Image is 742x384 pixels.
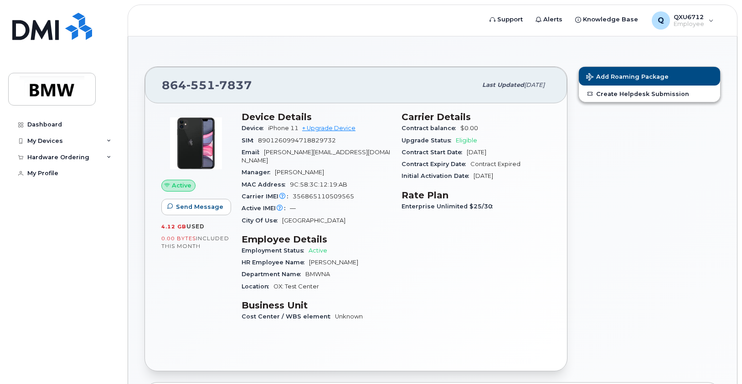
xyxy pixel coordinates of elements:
[161,235,196,242] span: 0.00 Bytes
[302,125,356,131] a: + Upgrade Device
[186,78,215,92] span: 551
[402,137,456,144] span: Upgrade Status
[470,161,520,167] span: Contract Expired
[460,125,478,131] span: $0.00
[242,234,391,245] h3: Employee Details
[402,161,470,167] span: Contract Expiry Date
[290,181,347,188] span: 9C:58:3C:12:19:AB
[402,203,497,210] span: Enterprise Unlimited $25/30
[305,271,330,278] span: BMWNA
[579,67,720,86] button: Add Roaming Package
[702,344,735,377] iframe: Messenger Launcher
[176,202,223,211] span: Send Message
[309,259,358,266] span: [PERSON_NAME]
[242,300,391,311] h3: Business Unit
[474,172,493,179] span: [DATE]
[335,313,363,320] span: Unknown
[524,81,545,88] span: [DATE]
[258,137,336,144] span: 8901260994718829732
[293,193,354,200] span: 356865110509565
[275,169,324,176] span: [PERSON_NAME]
[273,283,319,290] span: OX: Test Center
[402,172,474,179] span: Initial Activation Date
[309,247,327,254] span: Active
[242,125,268,131] span: Device
[579,86,720,102] a: Create Helpdesk Submission
[242,313,335,320] span: Cost Center / WBS element
[242,247,309,254] span: Employment Status
[186,223,205,230] span: used
[242,137,258,144] span: SIM
[242,169,275,176] span: Manager
[242,217,282,224] span: City Of Use
[242,205,290,212] span: Active IMEI
[456,137,477,144] span: Eligible
[467,149,486,156] span: [DATE]
[242,149,390,164] span: [PERSON_NAME][EMAIL_ADDRESS][DOMAIN_NAME]
[402,149,467,156] span: Contract Start Date
[242,259,309,266] span: HR Employee Name
[161,223,186,230] span: 4.12 GB
[268,125,299,131] span: iPhone 11
[242,193,293,200] span: Carrier IMEI
[402,190,551,201] h3: Rate Plan
[402,111,551,122] h3: Carrier Details
[242,283,273,290] span: Location
[169,116,223,171] img: iPhone_11.jpg
[242,271,305,278] span: Department Name
[586,73,669,82] span: Add Roaming Package
[402,125,460,131] span: Contract balance
[482,81,524,88] span: Last updated
[242,149,264,156] span: Email
[215,78,252,92] span: 7837
[290,205,296,212] span: —
[161,199,231,215] button: Send Message
[242,181,290,188] span: MAC Address
[242,111,391,122] h3: Device Details
[162,78,252,92] span: 864
[172,181,191,190] span: Active
[282,217,345,224] span: [GEOGRAPHIC_DATA]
